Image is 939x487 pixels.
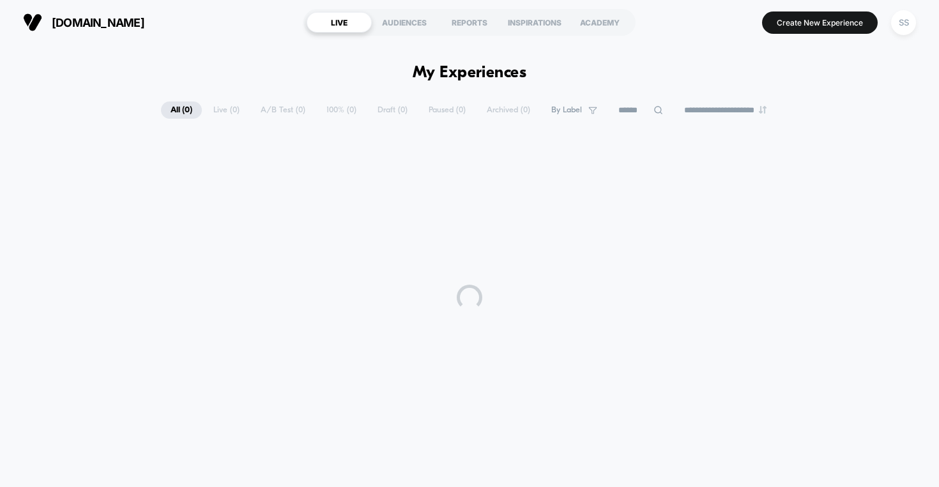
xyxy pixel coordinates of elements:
[502,12,567,33] div: INSPIRATIONS
[413,64,527,82] h1: My Experiences
[437,12,502,33] div: REPORTS
[891,10,916,35] div: SS
[759,106,767,114] img: end
[887,10,920,36] button: SS
[762,11,878,34] button: Create New Experience
[307,12,372,33] div: LIVE
[19,12,148,33] button: [DOMAIN_NAME]
[567,12,632,33] div: ACADEMY
[161,101,202,119] span: All ( 0 )
[551,105,582,115] span: By Label
[52,16,144,29] span: [DOMAIN_NAME]
[23,13,42,32] img: Visually logo
[372,12,437,33] div: AUDIENCES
